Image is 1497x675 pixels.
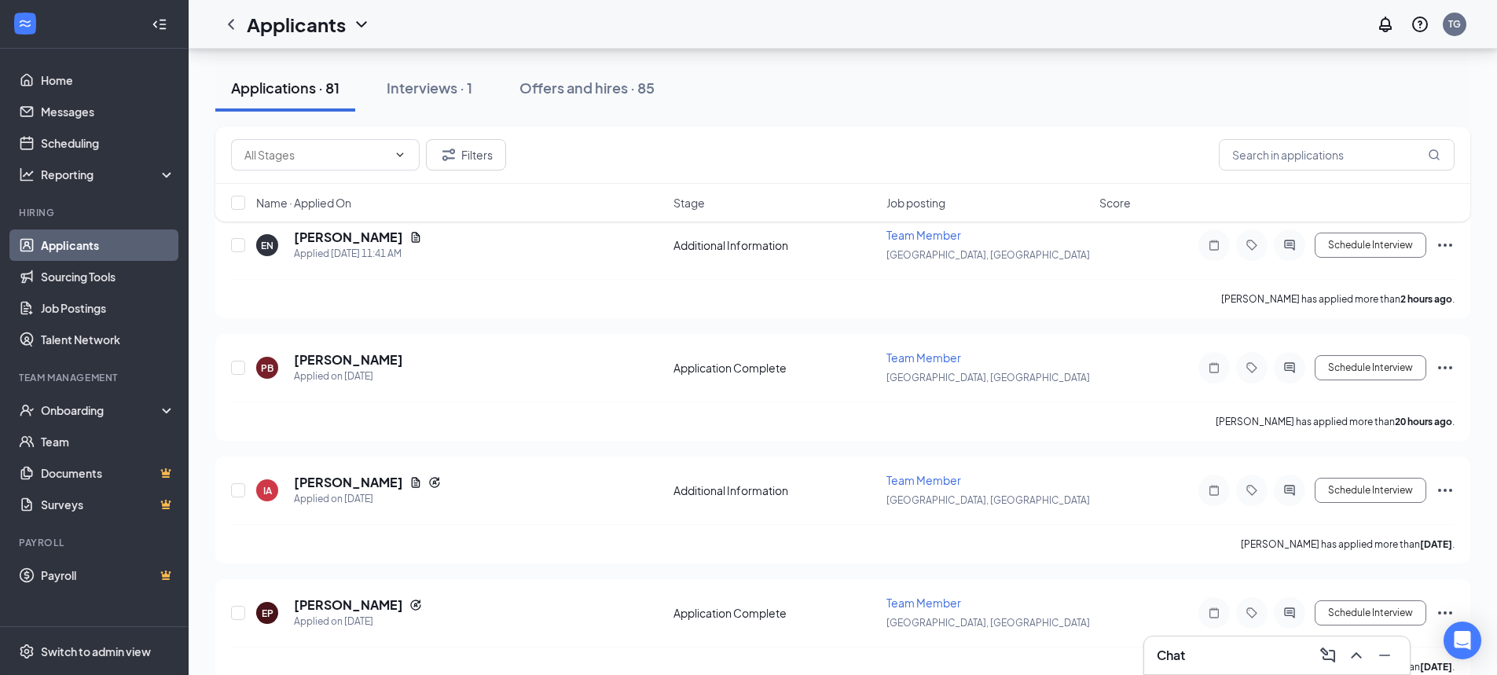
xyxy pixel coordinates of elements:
[256,195,351,211] span: Name · Applied On
[17,16,33,31] svg: WorkstreamLogo
[1315,643,1341,668] button: ComposeMessage
[673,360,877,376] div: Application Complete
[673,237,877,253] div: Additional Information
[41,426,175,457] a: Team
[1280,361,1299,374] svg: ActiveChat
[426,139,506,171] button: Filter Filters
[519,78,655,97] div: Offers and hires · 85
[1280,239,1299,251] svg: ActiveChat
[41,64,175,96] a: Home
[294,246,422,262] div: Applied [DATE] 11:41 AM
[1444,622,1481,659] div: Open Intercom Messenger
[19,402,35,418] svg: UserCheck
[886,249,1090,261] span: [GEOGRAPHIC_DATA], [GEOGRAPHIC_DATA]
[1242,607,1261,619] svg: Tag
[1280,484,1299,497] svg: ActiveChat
[886,350,961,365] span: Team Member
[1344,643,1369,668] button: ChevronUp
[673,605,877,621] div: Application Complete
[886,494,1090,506] span: [GEOGRAPHIC_DATA], [GEOGRAPHIC_DATA]
[1347,646,1366,665] svg: ChevronUp
[673,482,877,498] div: Additional Information
[409,599,422,611] svg: Reapply
[41,324,175,355] a: Talent Network
[1448,17,1461,31] div: TG
[19,371,172,384] div: Team Management
[294,351,403,369] h5: [PERSON_NAME]
[1436,236,1455,255] svg: Ellipses
[1428,149,1440,161] svg: MagnifyingGlass
[1219,139,1455,171] input: Search in applications
[352,15,371,34] svg: ChevronDown
[41,229,175,261] a: Applicants
[152,17,167,32] svg: Collapse
[1436,358,1455,377] svg: Ellipses
[1420,661,1452,673] b: [DATE]
[409,231,422,244] svg: Document
[1315,478,1426,503] button: Schedule Interview
[244,146,387,163] input: All Stages
[294,474,403,491] h5: [PERSON_NAME]
[428,476,441,489] svg: Reapply
[41,127,175,159] a: Scheduling
[41,559,175,591] a: PayrollCrown
[1315,355,1426,380] button: Schedule Interview
[1395,416,1452,427] b: 20 hours ago
[19,206,172,219] div: Hiring
[261,239,273,252] div: EN
[886,473,961,487] span: Team Member
[1205,361,1224,374] svg: Note
[1205,607,1224,619] svg: Note
[387,78,472,97] div: Interviews · 1
[41,96,175,127] a: Messages
[41,167,176,182] div: Reporting
[1205,239,1224,251] svg: Note
[1221,292,1455,306] p: [PERSON_NAME] has applied more than .
[261,361,273,375] div: PB
[262,607,273,620] div: EP
[294,491,441,507] div: Applied on [DATE]
[886,372,1090,383] span: [GEOGRAPHIC_DATA], [GEOGRAPHIC_DATA]
[1242,484,1261,497] svg: Tag
[1241,537,1455,551] p: [PERSON_NAME] has applied more than .
[1242,239,1261,251] svg: Tag
[1280,607,1299,619] svg: ActiveChat
[41,402,162,418] div: Onboarding
[1420,538,1452,550] b: [DATE]
[1315,600,1426,625] button: Schedule Interview
[1372,643,1397,668] button: Minimize
[294,596,403,614] h5: [PERSON_NAME]
[41,644,151,659] div: Switch to admin view
[222,15,240,34] svg: ChevronLeft
[886,596,961,610] span: Team Member
[1400,293,1452,305] b: 2 hours ago
[41,489,175,520] a: SurveysCrown
[886,195,945,211] span: Job posting
[294,614,422,629] div: Applied on [DATE]
[263,484,272,497] div: IA
[19,536,172,549] div: Payroll
[1436,603,1455,622] svg: Ellipses
[1411,15,1429,34] svg: QuestionInfo
[41,292,175,324] a: Job Postings
[231,78,339,97] div: Applications · 81
[1376,15,1395,34] svg: Notifications
[1099,195,1131,211] span: Score
[19,644,35,659] svg: Settings
[247,11,346,38] h1: Applicants
[41,457,175,489] a: DocumentsCrown
[1242,361,1261,374] svg: Tag
[1157,647,1185,664] h3: Chat
[1315,233,1426,258] button: Schedule Interview
[394,149,406,161] svg: ChevronDown
[1319,646,1337,665] svg: ComposeMessage
[1436,481,1455,500] svg: Ellipses
[19,167,35,182] svg: Analysis
[294,369,403,384] div: Applied on [DATE]
[409,476,422,489] svg: Document
[294,229,403,246] h5: [PERSON_NAME]
[1375,646,1394,665] svg: Minimize
[886,617,1090,629] span: [GEOGRAPHIC_DATA], [GEOGRAPHIC_DATA]
[439,145,458,164] svg: Filter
